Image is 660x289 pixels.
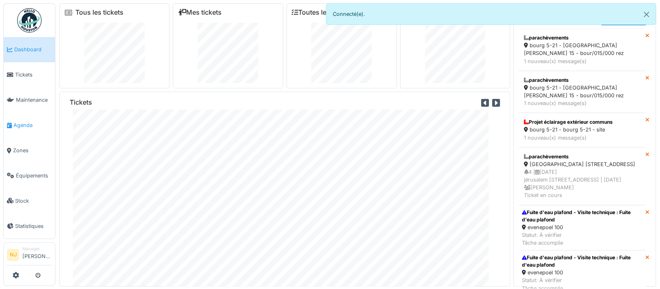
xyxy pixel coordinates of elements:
span: Équipements [16,172,52,180]
a: Dashboard [4,37,55,62]
a: Stock [4,188,55,213]
div: 1 nouveau(x) message(s) [524,134,640,142]
div: 4 | [DATE] jérusalem [STREET_ADDRESS] | [DATE] [PERSON_NAME] Ticket en cours [524,168,640,199]
div: parachèvements [524,34,640,42]
li: [PERSON_NAME] [22,246,52,263]
a: Mes tickets [178,9,222,16]
span: Statistiques [15,222,52,230]
button: Close [637,4,656,25]
a: NJ Manager[PERSON_NAME] [7,246,52,265]
a: Maintenance [4,88,55,113]
a: Tous les tickets [75,9,123,16]
span: Stock [15,197,52,205]
h6: Tickets [70,99,92,106]
div: bourg 5-21 - [GEOGRAPHIC_DATA][PERSON_NAME] 15 - bour/015/000 rez [524,84,640,99]
div: parachèvements [524,153,640,160]
a: Projet éclairage extérieur communs bourg 5-21 - bourg 5-21 - site 1 nouveau(x) message(s) [519,113,645,147]
div: evenepoel 100 [522,269,642,276]
div: 1 nouveau(x) message(s) [524,99,640,107]
div: evenepoel 100 [522,223,642,231]
div: 1 nouveau(x) message(s) [524,57,640,65]
a: Équipements [4,163,55,188]
a: parachèvements bourg 5-21 - [GEOGRAPHIC_DATA][PERSON_NAME] 15 - bour/015/000 rez 1 nouveau(x) mes... [519,28,645,71]
span: Agenda [13,121,52,129]
a: Toutes les tâches [292,9,352,16]
div: Fuite d'eau plafond - Visite technique : Fuite d'eau plafond [522,254,642,269]
a: Agenda [4,113,55,138]
a: Fuite d'eau plafond - Visite technique : Fuite d'eau plafond evenepoel 100 Statut: À vérifierTâch... [519,205,645,251]
div: bourg 5-21 - bourg 5-21 - site [524,126,640,134]
div: Manager [22,246,52,252]
li: NJ [7,249,19,261]
a: Tickets [4,62,55,88]
img: Badge_color-CXgf-gQk.svg [17,8,42,33]
span: Maintenance [16,96,52,104]
div: Statut: À vérifier Tâche accomplie [522,231,642,247]
div: bourg 5-21 - [GEOGRAPHIC_DATA][PERSON_NAME] 15 - bour/015/000 rez [524,42,640,57]
div: Projet éclairage extérieur communs [524,118,640,126]
div: Fuite d'eau plafond - Visite technique : Fuite d'eau plafond [522,209,642,223]
div: parachèvements [524,77,640,84]
a: parachèvements [GEOGRAPHIC_DATA] [STREET_ADDRESS] 4 |[DATE]jérusalem [STREET_ADDRESS] | [DATE] [P... [519,147,645,205]
div: Connecté(e). [326,3,656,25]
span: Dashboard [14,46,52,53]
a: parachèvements bourg 5-21 - [GEOGRAPHIC_DATA][PERSON_NAME] 15 - bour/015/000 rez 1 nouveau(x) mes... [519,71,645,113]
span: Zones [13,147,52,154]
a: Zones [4,138,55,163]
div: [GEOGRAPHIC_DATA] [STREET_ADDRESS] [524,160,640,168]
a: Statistiques [4,213,55,239]
span: Tickets [15,71,52,79]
